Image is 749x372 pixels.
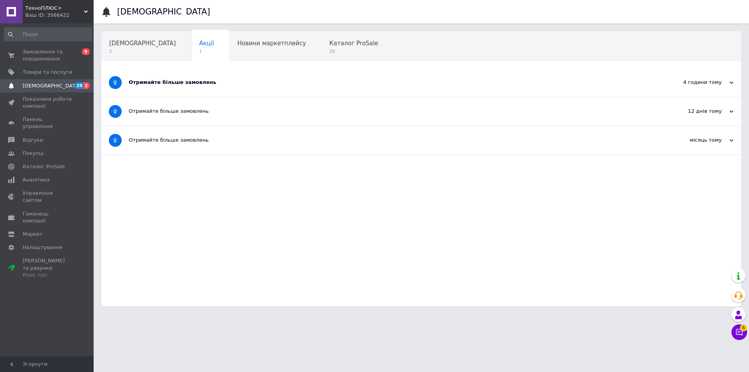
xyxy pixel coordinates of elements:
div: Отримайте більше замовлень [129,137,655,144]
span: Маркет [23,231,43,238]
span: Новини маркетплейсу [237,40,306,47]
span: ТехноПЛЮС+ [25,5,84,12]
span: Панель управління [23,116,72,130]
span: 2 [83,82,90,89]
span: 2 [109,48,176,54]
span: Товари та послуги [23,69,72,76]
span: Показники роботи компанії [23,96,72,110]
h1: [DEMOGRAPHIC_DATA] [117,7,210,16]
span: Каталог ProSale [329,40,378,47]
div: Отримайте більше замовлень [129,79,655,86]
div: Отримайте більше замовлень [129,108,655,115]
span: Аналітика [23,176,50,183]
div: 12 днів тому [655,108,733,115]
div: Ваш ID: 3566422 [25,12,94,19]
input: Пошук [4,27,92,41]
span: Каталог ProSale [23,163,65,170]
span: 28 [329,48,378,54]
span: Покупці [23,150,44,157]
span: 6 [740,324,747,331]
div: місяць тому [655,137,733,144]
span: Акції [199,40,214,47]
span: 9 [82,48,90,55]
span: 29 [75,82,83,89]
span: [DEMOGRAPHIC_DATA] [109,40,176,47]
span: [DEMOGRAPHIC_DATA] [23,82,80,89]
span: [PERSON_NAME] та рахунки [23,257,72,279]
span: 1 [199,48,214,54]
span: Відгуки [23,137,43,144]
span: Управління сайтом [23,190,72,204]
div: Prom топ [23,272,72,279]
button: Чат з покупцем6 [731,324,747,340]
span: Гаманець компанії [23,210,72,224]
span: Замовлення та повідомлення [23,48,72,62]
div: 4 години тому [655,79,733,86]
span: Налаштування [23,244,62,251]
